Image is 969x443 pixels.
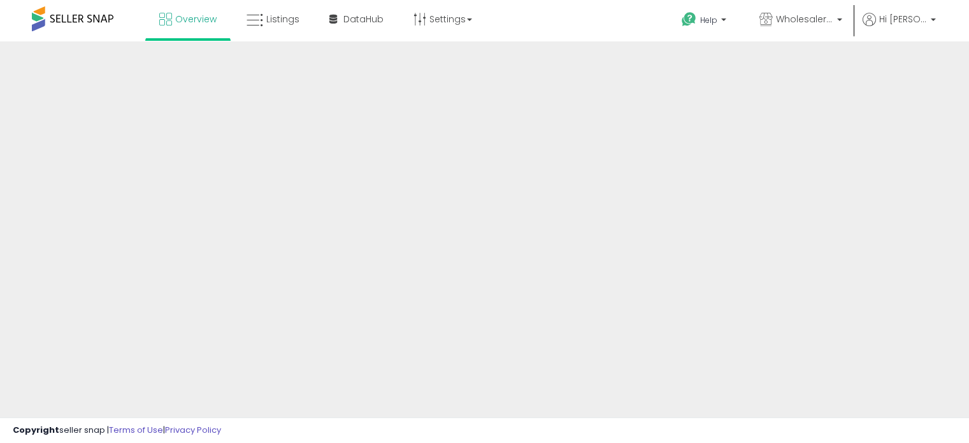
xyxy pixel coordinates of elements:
[266,13,299,25] span: Listings
[879,13,927,25] span: Hi [PERSON_NAME]
[671,2,739,41] a: Help
[175,13,217,25] span: Overview
[13,425,221,437] div: seller snap | |
[700,15,717,25] span: Help
[13,424,59,436] strong: Copyright
[776,13,833,25] span: Wholesaler AZ
[165,424,221,436] a: Privacy Policy
[109,424,163,436] a: Terms of Use
[681,11,697,27] i: Get Help
[343,13,384,25] span: DataHub
[863,13,936,41] a: Hi [PERSON_NAME]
